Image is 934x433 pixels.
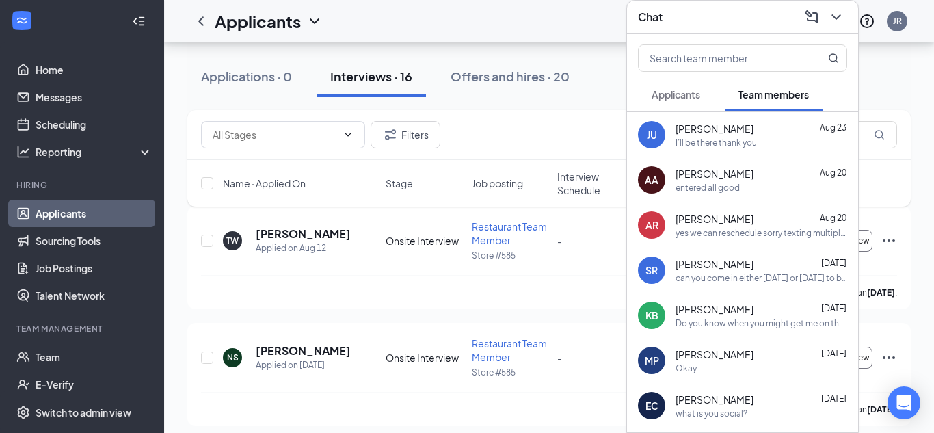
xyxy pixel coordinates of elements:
span: [PERSON_NAME] [676,122,753,135]
div: TW [226,235,239,246]
div: entered all good [676,182,740,194]
svg: MagnifyingGlass [874,129,885,140]
div: JR [893,15,902,27]
span: [DATE] [821,348,846,358]
div: SR [645,263,658,277]
button: Filter Filters [371,121,440,148]
span: Job posting [472,176,523,190]
svg: Analysis [16,145,30,159]
div: what is you social? [676,408,747,419]
div: JU [647,128,657,142]
span: Team members [738,88,809,101]
p: Store #585 [472,250,549,261]
svg: ChevronDown [343,129,353,140]
span: Stage [386,176,413,190]
span: Name · Applied On [223,176,306,190]
div: KB [645,309,658,322]
h5: [PERSON_NAME] [256,343,349,358]
div: MP [645,354,659,367]
svg: ChevronDown [828,9,844,25]
svg: ChevronLeft [193,13,209,29]
svg: Collapse [132,14,146,28]
div: I’ll be there thank you [676,137,757,148]
div: AA [645,173,658,187]
h5: [PERSON_NAME] [256,226,349,241]
div: Onsite Interview [386,351,463,365]
svg: MagnifyingGlass [828,53,839,64]
div: Offers and hires · 20 [451,68,570,85]
b: [DATE] [867,287,895,298]
button: ChevronDown [825,6,847,28]
p: Store #585 [472,367,549,378]
div: Open Intercom Messenger [888,386,920,419]
svg: ChevronDown [306,13,323,29]
span: [PERSON_NAME] [676,167,753,181]
span: Aug 20 [820,213,846,223]
span: Restaurant Team Member [472,337,547,363]
span: Restaurant Team Member [472,220,547,246]
a: Team [36,343,152,371]
div: EC [645,399,658,412]
a: E-Verify [36,371,152,398]
div: Switch to admin view [36,406,131,419]
a: Scheduling [36,111,152,138]
div: Applications · 0 [201,68,292,85]
div: Applied on Aug 12 [256,241,349,255]
span: - [557,352,562,364]
input: Search team member [639,45,801,71]
svg: WorkstreamLogo [15,14,29,27]
div: Interviews · 16 [330,68,412,85]
svg: Filter [382,127,399,143]
span: [PERSON_NAME] [676,393,753,406]
b: [DATE] [867,404,895,415]
div: Onsite Interview [386,234,463,248]
span: [PERSON_NAME] [676,302,753,316]
span: [DATE] [821,393,846,404]
div: Reporting [36,145,153,159]
div: can you come in either [DATE] or [DATE] to be put in the system and we can discuss your schedule. [676,272,847,284]
div: NS [227,352,239,363]
span: Applicants [652,88,700,101]
button: ComposeMessage [801,6,823,28]
div: AR [645,218,658,232]
div: Team Management [16,323,150,334]
h3: Chat [638,10,663,25]
h1: Applicants [215,10,301,33]
svg: QuestionInfo [859,13,875,29]
span: Interview Schedule [557,170,635,197]
span: [DATE] [821,258,846,268]
span: [DATE] [821,303,846,313]
svg: Ellipses [881,233,897,249]
a: Home [36,56,152,83]
span: - [557,235,562,247]
a: Messages [36,83,152,111]
span: Aug 20 [820,168,846,178]
a: Sourcing Tools [36,227,152,254]
div: Hiring [16,179,150,191]
input: All Stages [213,127,337,142]
span: [PERSON_NAME] [676,212,753,226]
div: Okay [676,363,697,374]
div: Applied on [DATE] [256,358,349,372]
svg: Ellipses [881,350,897,366]
svg: ComposeMessage [803,9,820,25]
svg: Settings [16,406,30,419]
span: Aug 23 [820,122,846,133]
a: Applicants [36,200,152,227]
div: Do you know when you might get me on the schedule? [676,317,847,329]
a: Job Postings [36,254,152,282]
a: Talent Network [36,282,152,309]
span: [PERSON_NAME] [676,347,753,361]
div: yes we can reschedule sorry texting multiple people [676,227,847,239]
span: [PERSON_NAME] [676,257,753,271]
